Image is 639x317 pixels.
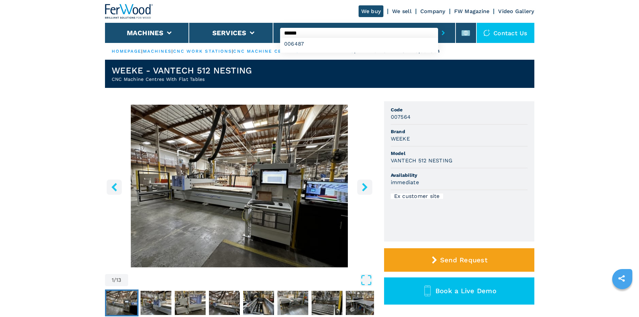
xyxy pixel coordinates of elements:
[438,25,448,41] button: submit-button
[243,291,274,315] img: 1b0741dc4178daabe1efb59afee0f242
[613,270,630,287] a: sharethis
[384,248,534,272] button: Send Request
[112,277,114,283] span: 1
[209,291,240,315] img: 85b6e22b47e6bd51ec47132f1ccef1e9
[141,291,171,315] img: a6998b6d8bf95c024f9bdf834c3a14a9
[312,291,342,315] img: 0bdf0eac3f1e075152b551d68a8e3942
[212,29,247,37] button: Services
[359,5,384,17] a: We buy
[173,49,232,54] a: cnc work stations
[391,128,528,135] span: Brand
[105,105,374,267] div: Go to Slide 1
[107,179,122,195] button: left-button
[112,49,142,54] a: HOMEPAGE
[391,150,528,157] span: Model
[483,30,490,36] img: Contact us
[105,4,153,19] img: Ferwood
[346,291,377,315] img: 5e69eb5ab9063c11b292fa65f551309b
[105,289,139,316] button: Go to Slide 1
[344,289,378,316] button: Go to Slide 8
[391,157,453,164] h3: VANTECH 512 NESTING
[112,65,252,76] h1: WEEKE - VANTECH 512 NESTING
[171,49,173,54] span: |
[277,291,308,315] img: 955e32b4c75e2eeb39c30331d560dc92
[175,291,206,315] img: 9bf909289d6c3c27c2f0da087de07fb5
[391,172,528,178] span: Availability
[454,8,490,14] a: FW Magazine
[141,49,143,54] span: |
[116,277,121,283] span: 13
[610,287,634,312] iframe: Chat
[391,113,411,121] h3: 007564
[391,194,443,199] div: Ex customer site
[114,277,116,283] span: /
[391,178,419,186] h3: immediate
[127,29,164,37] button: Machines
[276,289,310,316] button: Go to Slide 6
[280,38,438,50] div: 006487
[232,49,233,54] span: |
[420,8,445,14] a: Company
[435,287,496,295] span: Book a Live Demo
[106,291,137,315] img: 0cd4a391379c38a3ef82fa7689e85f83
[310,289,344,316] button: Go to Slide 7
[130,274,372,286] button: Open Fullscreen
[391,135,410,143] h3: WEEKE
[112,76,252,83] h2: CNC Machine Centres With Flat Tables
[392,8,412,14] a: We sell
[139,289,173,316] button: Go to Slide 2
[477,23,534,43] div: Contact us
[242,289,275,316] button: Go to Slide 5
[498,8,534,14] a: Video Gallery
[384,277,534,305] button: Book a Live Demo
[208,289,241,316] button: Go to Slide 4
[391,106,528,113] span: Code
[440,256,487,264] span: Send Request
[105,289,374,316] nav: Thumbnail Navigation
[105,105,374,267] img: CNC Machine Centres With Flat Tables WEEKE VANTECH 512 NESTING
[173,289,207,316] button: Go to Slide 3
[357,179,372,195] button: right-button
[233,49,354,54] a: cnc machine centres with flat tables
[143,49,172,54] a: machines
